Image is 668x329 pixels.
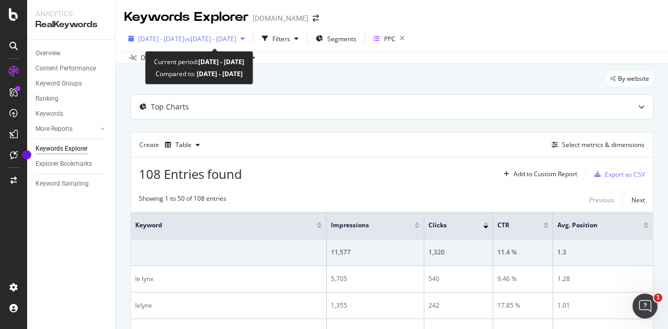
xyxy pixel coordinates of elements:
[272,34,290,43] div: Filters
[139,137,204,153] div: Create
[562,140,645,149] div: Select metrics & dimensions
[35,19,107,31] div: RealKeywords
[124,8,248,26] div: Keywords Explorer
[631,196,645,204] div: Next
[384,34,396,43] div: PPC
[331,274,420,284] div: 5,705
[139,194,226,206] div: Showing 1 to 50 of 108 entries
[156,68,243,80] div: Compared to:
[557,274,649,284] div: 1.28
[151,102,189,112] div: Top Charts
[35,78,82,89] div: Keyword Groups
[35,159,108,169] a: Explorer Bookmarks
[589,194,614,206] button: Previous
[428,221,468,230] span: Clicks
[141,53,222,63] div: Data crossed with the Crawl
[35,63,108,74] a: Content Performance
[369,30,409,47] button: PPC
[428,301,488,310] div: 242
[35,178,108,189] a: Keyword Sampling
[331,221,399,230] span: Impressions
[313,15,319,22] div: arrow-right-arrow-left
[557,248,649,257] div: 1.3
[618,76,649,82] span: By website
[557,301,649,310] div: 1.01
[35,8,107,19] div: Analytics
[124,30,249,47] button: [DATE] - [DATE]vs[DATE] - [DATE]
[428,248,488,257] div: 1,320
[135,274,322,284] div: le lynx
[139,165,242,182] span: 108 Entries found
[497,248,548,257] div: 11.4 %
[514,171,577,177] div: Add to Custom Report
[35,143,88,154] div: Keywords Explorer
[331,248,420,257] div: 11,577
[35,143,108,154] a: Keywords Explorer
[154,56,244,68] div: Current period:
[138,34,184,43] span: [DATE] - [DATE]
[35,48,61,59] div: Overview
[253,13,308,23] div: [DOMAIN_NAME]
[258,30,303,47] button: Filters
[135,221,301,230] span: Keyword
[499,166,577,182] button: Add to Custom Report
[497,301,548,310] div: 17.85 %
[589,196,614,204] div: Previous
[497,221,528,230] span: CTR
[35,124,73,135] div: More Reports
[327,34,356,43] span: Segments
[547,139,645,151] button: Select metrics & dimensions
[35,159,92,169] div: Explorer Bookmarks
[35,108,108,119] a: Keywords
[161,137,204,153] button: Table
[22,150,31,160] div: Tooltip anchor
[184,34,236,43] span: vs [DATE] - [DATE]
[631,194,645,206] button: Next
[331,301,420,310] div: 1,355
[557,221,628,230] span: Avg. Position
[175,142,192,148] div: Table
[135,301,322,310] div: lelynx
[35,124,98,135] a: More Reports
[198,57,244,66] b: [DATE] - [DATE]
[35,178,89,189] div: Keyword Sampling
[35,93,108,104] a: Ranking
[497,274,548,284] div: 9.46 %
[606,71,653,86] div: legacy label
[633,294,658,319] iframe: Intercom live chat
[590,166,645,182] button: Export as CSV
[35,93,58,104] div: Ranking
[35,78,108,89] a: Keyword Groups
[195,69,243,78] b: [DATE] - [DATE]
[35,48,108,59] a: Overview
[605,170,645,179] div: Export as CSV
[35,108,63,119] div: Keywords
[428,274,488,284] div: 540
[35,63,96,74] div: Content Performance
[654,294,662,302] span: 1
[312,30,361,47] button: Segments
